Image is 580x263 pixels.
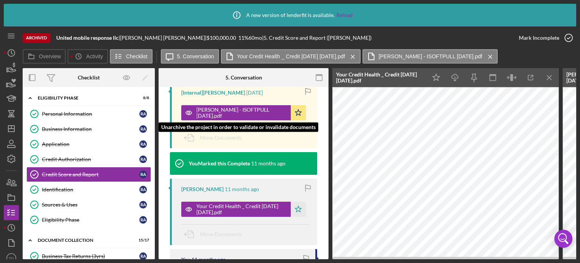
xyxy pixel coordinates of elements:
[120,35,207,41] div: [PERSON_NAME] [PERSON_NAME] |
[181,257,190,263] div: You
[181,225,249,244] button: Move Documents
[86,53,103,59] label: Activity
[221,49,361,64] button: Your Credit Health _ Credit [DATE] [DATE].pdf
[227,6,353,25] div: A new version of lenderfit is available.
[9,256,14,260] text: TG
[181,105,306,120] button: [PERSON_NAME] - ISOFTPULL [DATE].pdf
[225,186,259,192] time: 2024-09-09 22:34
[181,90,245,96] div: [Internal] [PERSON_NAME]
[42,217,139,223] div: Eligibility Phase
[136,238,149,243] div: 15 / 17
[56,34,119,41] b: United mobile response llc
[42,171,139,177] div: Credit Score and Report
[42,141,139,147] div: Application
[519,30,559,45] div: Mark Incomplete
[262,35,372,41] div: | 5. Credit Score and Report ([PERSON_NAME])
[238,35,248,41] div: 11 %
[78,75,100,81] div: Checklist
[379,53,483,59] label: [PERSON_NAME] - ISOFTPULL [DATE].pdf
[189,160,250,167] div: You Marked this Complete
[225,75,262,81] div: 5. Conversation
[26,137,151,152] a: ApplicationRA
[110,49,153,64] button: Checklist
[139,252,147,260] div: R A
[207,35,238,41] div: $100,000.00
[181,202,306,217] button: Your Credit Health _ Credit [DATE] [DATE].pdf
[139,110,147,118] div: R A
[362,49,498,64] button: [PERSON_NAME] - ISOFTPULL [DATE].pdf
[246,90,263,96] time: 2025-02-10 19:29
[23,49,66,64] button: Overview
[139,156,147,163] div: R A
[196,203,287,215] div: Your Credit Health _ Credit [DATE] [DATE].pdf
[26,212,151,227] a: Eligibility PhaseRA
[161,49,219,64] button: 5. Conversation
[336,72,423,84] div: Your Credit Health _ Credit [DATE] [DATE].pdf
[139,171,147,178] div: R A
[56,35,120,41] div: |
[26,106,151,121] a: Personal InformationRA
[336,12,353,18] a: Reload
[126,53,148,59] label: Checklist
[38,96,130,100] div: Eligibility Phase
[42,156,139,162] div: Credit Authorization
[139,186,147,193] div: R A
[511,30,576,45] button: Mark Incomplete
[181,128,249,147] button: Move Documents
[139,201,147,209] div: R A
[196,107,287,119] div: [PERSON_NAME] - ISOFTPULL [DATE].pdf
[23,33,50,43] div: Archived
[42,187,139,193] div: Identification
[191,257,226,263] time: 2024-09-09 17:13
[139,125,147,133] div: R A
[26,152,151,167] a: Credit AuthorizationRA
[139,216,147,224] div: R A
[237,53,345,59] label: Your Credit Health _ Credit [DATE] [DATE].pdf
[42,126,139,132] div: Business Information
[39,53,61,59] label: Overview
[200,134,242,141] span: Move Documents
[200,231,242,237] span: Move Documents
[42,202,139,208] div: Sources & Uses
[38,238,130,243] div: Document Collection
[42,253,139,259] div: Business Tax Returns (3yrs)
[26,167,151,182] a: Credit Score and ReportRA
[68,49,108,64] button: Activity
[554,230,572,248] div: Open Intercom Messenger
[139,140,147,148] div: R A
[42,111,139,117] div: Personal Information
[26,197,151,212] a: Sources & UsesRA
[177,53,214,59] label: 5. Conversation
[26,121,151,137] a: Business InformationRA
[251,160,285,167] time: 2024-09-09 23:47
[248,35,262,41] div: 60 mo
[136,96,149,100] div: 8 / 8
[26,182,151,197] a: IdentificationRA
[181,186,224,192] div: [PERSON_NAME]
